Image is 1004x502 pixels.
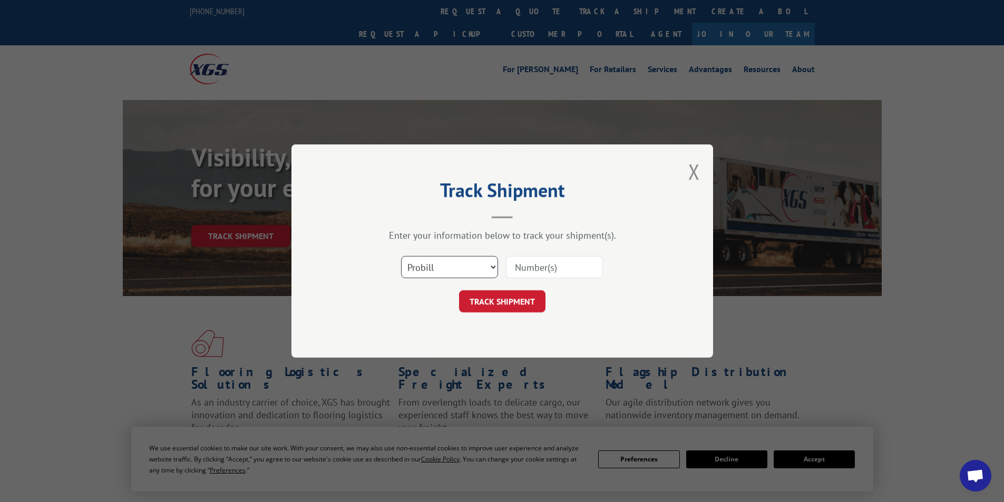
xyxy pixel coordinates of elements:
button: TRACK SHIPMENT [459,290,545,312]
div: Open chat [960,460,991,491]
input: Number(s) [506,256,603,278]
div: Enter your information below to track your shipment(s). [344,229,660,241]
h2: Track Shipment [344,183,660,203]
button: Close modal [688,158,700,185]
